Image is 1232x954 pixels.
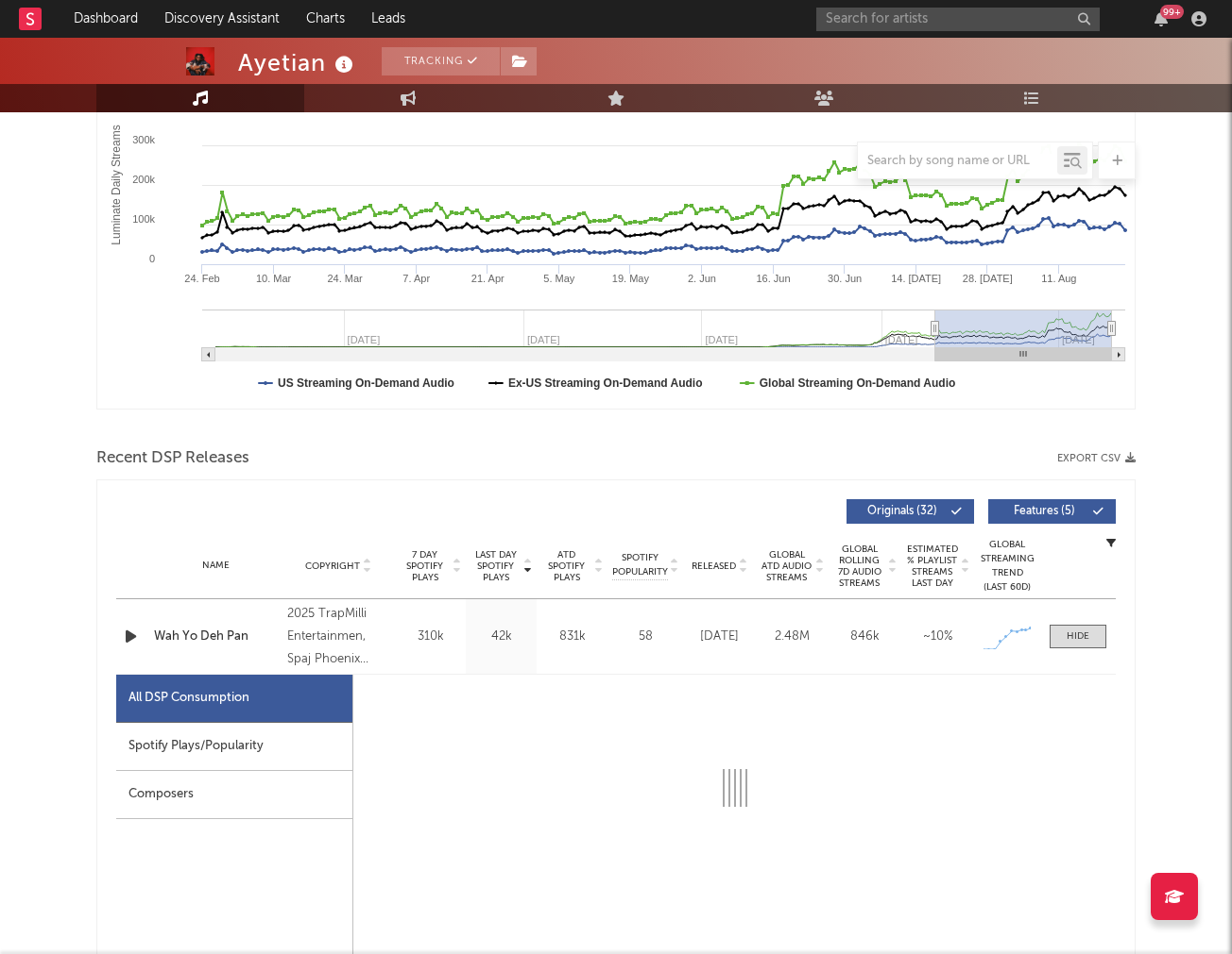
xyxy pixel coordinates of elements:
text: 11. Aug [1041,273,1076,284]
text: Global Streaming On-Demand Audio [760,377,956,390]
button: Tracking [382,47,500,75]
text: 16. Jun [757,273,791,284]
div: 846k [833,628,897,646]
div: 58 [612,628,678,646]
text: 28. [DATE] [963,273,1013,284]
text: 7. Apr [402,273,430,284]
text: 14. [DATE] [891,273,941,284]
text: 24. Mar [327,273,363,284]
text: 200k [132,174,155,185]
span: Last Day Spotify Plays [471,549,521,583]
text: 300k [132,134,155,145]
text: US Streaming On-Demand Audio [278,377,454,390]
div: 99 + [1160,5,1184,19]
div: 831k [541,628,603,646]
span: Global Rolling 7D Audio Streams [833,544,885,589]
div: All DSP Consumption [116,675,352,723]
div: [DATE] [688,628,751,646]
div: All DSP Consumption [128,687,249,710]
text: 2. Jun [688,273,716,284]
span: Features ( 5 ) [1001,506,1087,517]
div: Global Streaming Trend (Last 60D) [979,538,1035,594]
div: 2025 TrapMilli Entertainmen, Spaj Phoenix Records, LifeStyle Musik Group [287,603,390,671]
text: 10. Mar [256,273,292,284]
text: 24. Feb [184,273,219,284]
div: Spotify Plays/Popularity [116,723,352,771]
text: 100k [132,213,155,225]
text: Ex-US Streaming On-Demand Audio [508,377,703,390]
div: Name [154,559,278,573]
span: 7 Day Spotify Plays [400,549,450,583]
svg: Luminate Daily Consumption [97,31,1135,409]
text: 30. Jun [828,273,862,284]
span: Spotify Popularity [612,551,668,579]
text: Luminate Daily Streams [110,125,123,244]
span: Global ATD Audio Streams [761,549,813,583]
button: 99+ [1155,11,1168,26]
span: Originals ( 32 ) [859,506,946,517]
button: Export CSV [1057,453,1136,464]
span: Released [692,561,736,572]
span: Recent DSP Releases [96,447,249,470]
input: Search by song name or URL [858,154,1057,169]
text: 19. May [612,273,650,284]
div: 310k [400,628,461,646]
button: Originals(32) [847,499,974,524]
text: 21. Apr [471,273,505,284]
span: Copyright [305,561,360,572]
text: 0 [149,253,155,264]
div: Composers [116,771,352,819]
input: Search for artists [816,8,1100,31]
div: Ayetian [238,47,358,78]
a: Wah Yo Deh Pan [154,628,278,646]
div: ~ 10 % [906,628,969,646]
span: Estimated % Playlist Streams Last Day [906,544,958,589]
div: 2.48M [761,628,824,646]
text: 5. May [543,273,575,284]
div: 42k [471,628,532,646]
span: ATD Spotify Plays [541,549,591,583]
button: Features(5) [988,499,1116,524]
